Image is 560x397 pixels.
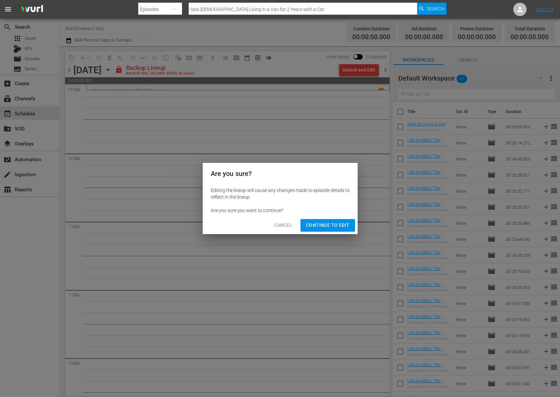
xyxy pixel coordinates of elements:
button: Cancel [269,219,298,231]
span: Cancel [274,221,293,229]
span: menu [4,5,12,13]
a: Sign Out [536,7,554,12]
button: Continue to Edit [301,219,355,231]
div: Are you sure you want to continue? [211,207,350,214]
div: Editing the lineup will cause any changes made to episode details to reflect in the lineup. [211,187,350,200]
img: ans4CAIJ8jUAAAAAAAAAAAAAAAAAAAAAAAAgQb4GAAAAAAAAAAAAAAAAAAAAAAAAJMjXAAAAAAAAAAAAAAAAAAAAAAAAgAT5G... [16,2,48,17]
span: Search [427,3,444,15]
span: Continue to Edit [306,221,349,229]
h2: Are you sure? [211,168,350,179]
